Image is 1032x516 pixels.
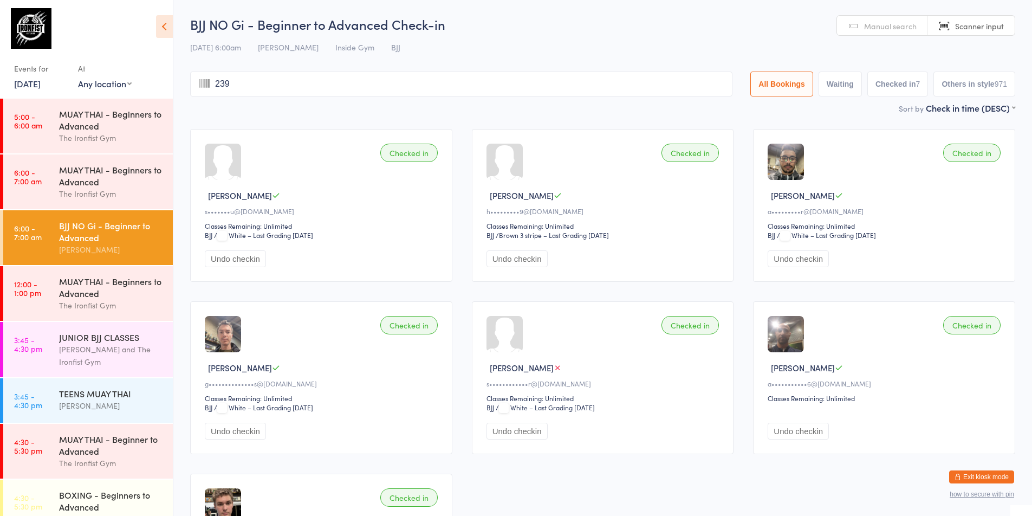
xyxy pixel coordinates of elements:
[3,378,173,423] a: 3:45 -4:30 pmTEENS MUAY THAI[PERSON_NAME]
[205,221,441,230] div: Classes Remaining: Unlimited
[190,15,1015,33] h2: BJJ NO Gi - Beginner to Advanced Check-in
[205,316,241,352] img: image1724024354.png
[750,72,813,96] button: All Bookings
[14,60,67,78] div: Events for
[768,144,804,180] img: image1711315592.png
[59,399,164,412] div: [PERSON_NAME]
[768,394,1004,403] div: Classes Remaining: Unlimited
[490,190,554,201] span: [PERSON_NAME]
[205,230,212,240] div: BJJ
[14,168,42,185] time: 6:00 - 7:00 am
[205,250,266,267] button: Undo checkin
[943,144,1001,162] div: Checked in
[3,424,173,479] a: 4:30 -5:30 pmMUAY THAI - Beginner to AdvancedThe Ironfist Gym
[214,403,313,412] span: / White – Last Grading [DATE]
[768,379,1004,388] div: a•••••••••••6@[DOMAIN_NAME]
[205,379,441,388] div: g••••••••••••••s@[DOMAIN_NAME]
[661,316,719,334] div: Checked in
[771,190,835,201] span: [PERSON_NAME]
[486,394,723,403] div: Classes Remaining: Unlimited
[205,403,212,412] div: BJJ
[14,280,41,297] time: 12:00 - 1:00 pm
[59,132,164,144] div: The Ironfist Gym
[258,42,319,53] span: [PERSON_NAME]
[59,331,164,343] div: JUNIOR BJJ CLASSES
[777,230,876,240] span: / White – Last Grading [DATE]
[205,423,266,440] button: Undo checkin
[59,220,164,243] div: BJJ NO Gi - Beginner to Advanced
[486,423,548,440] button: Undo checkin
[14,437,42,455] time: 4:30 - 5:30 pm
[3,99,173,153] a: 5:00 -6:00 amMUAY THAI - Beginners to AdvancedThe Ironfist Gym
[486,207,723,216] div: h•••••••••9@[DOMAIN_NAME]
[59,299,164,312] div: The Ironfist Gym
[59,388,164,399] div: TEENS MUAY THAI
[490,362,554,373] span: [PERSON_NAME]
[955,21,1004,31] span: Scanner input
[59,489,164,513] div: BOXING - Beginners to Advanced
[819,72,862,96] button: Waiting
[14,336,42,353] time: 3:45 - 4:30 pm
[3,266,173,321] a: 12:00 -1:00 pmMUAY THAI - Beginners to AdvancedThe Ironfist Gym
[768,250,829,267] button: Undo checkin
[380,316,438,334] div: Checked in
[864,21,917,31] span: Manual search
[380,144,438,162] div: Checked in
[391,42,400,53] span: BJJ
[486,403,494,412] div: BJJ
[78,78,132,89] div: Any location
[768,207,1004,216] div: a•••••••••r@[DOMAIN_NAME]
[768,316,804,352] img: image1694424119.png
[78,60,132,78] div: At
[3,154,173,209] a: 6:00 -7:00 amMUAY THAI - Beginners to AdvancedThe Ironfist Gym
[14,392,42,409] time: 3:45 - 4:30 pm
[14,493,42,511] time: 4:30 - 5:30 pm
[916,80,920,88] div: 7
[59,457,164,469] div: The Ironfist Gym
[59,108,164,132] div: MUAY THAI - Beginners to Advanced
[933,72,1015,96] button: Others in style971
[380,488,438,507] div: Checked in
[335,42,374,53] span: Inside Gym
[190,72,732,96] input: Search
[14,224,42,241] time: 6:00 - 7:00 am
[867,72,929,96] button: Checked in7
[486,230,494,240] div: BJJ
[943,316,1001,334] div: Checked in
[496,403,595,412] span: / White – Last Grading [DATE]
[949,470,1014,483] button: Exit kiosk mode
[208,362,272,373] span: [PERSON_NAME]
[771,362,835,373] span: [PERSON_NAME]
[661,144,719,162] div: Checked in
[214,230,313,240] span: / White – Last Grading [DATE]
[59,343,164,368] div: [PERSON_NAME] and The Ironfist Gym
[59,433,164,457] div: MUAY THAI - Beginner to Advanced
[205,207,441,216] div: s•••••••u@[DOMAIN_NAME]
[768,230,775,240] div: BJJ
[14,78,41,89] a: [DATE]
[486,379,723,388] div: s••••••••••••r@[DOMAIN_NAME]
[59,188,164,200] div: The Ironfist Gym
[995,80,1007,88] div: 971
[950,491,1014,498] button: how to secure with pin
[190,42,241,53] span: [DATE] 6:00am
[486,250,548,267] button: Undo checkin
[14,112,42,130] time: 5:00 - 6:00 am
[899,103,924,114] label: Sort by
[3,322,173,377] a: 3:45 -4:30 pmJUNIOR BJJ CLASSES[PERSON_NAME] and The Ironfist Gym
[59,164,164,188] div: MUAY THAI - Beginners to Advanced
[496,230,609,240] span: / Brown 3 stripe – Last Grading [DATE]
[59,243,164,256] div: [PERSON_NAME]
[11,8,51,49] img: The Ironfist Gym
[926,102,1015,114] div: Check in time (DESC)
[208,190,272,201] span: [PERSON_NAME]
[768,423,829,440] button: Undo checkin
[486,221,723,230] div: Classes Remaining: Unlimited
[3,210,173,265] a: 6:00 -7:00 amBJJ NO Gi - Beginner to Advanced[PERSON_NAME]
[205,394,441,403] div: Classes Remaining: Unlimited
[59,275,164,299] div: MUAY THAI - Beginners to Advanced
[768,221,1004,230] div: Classes Remaining: Unlimited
